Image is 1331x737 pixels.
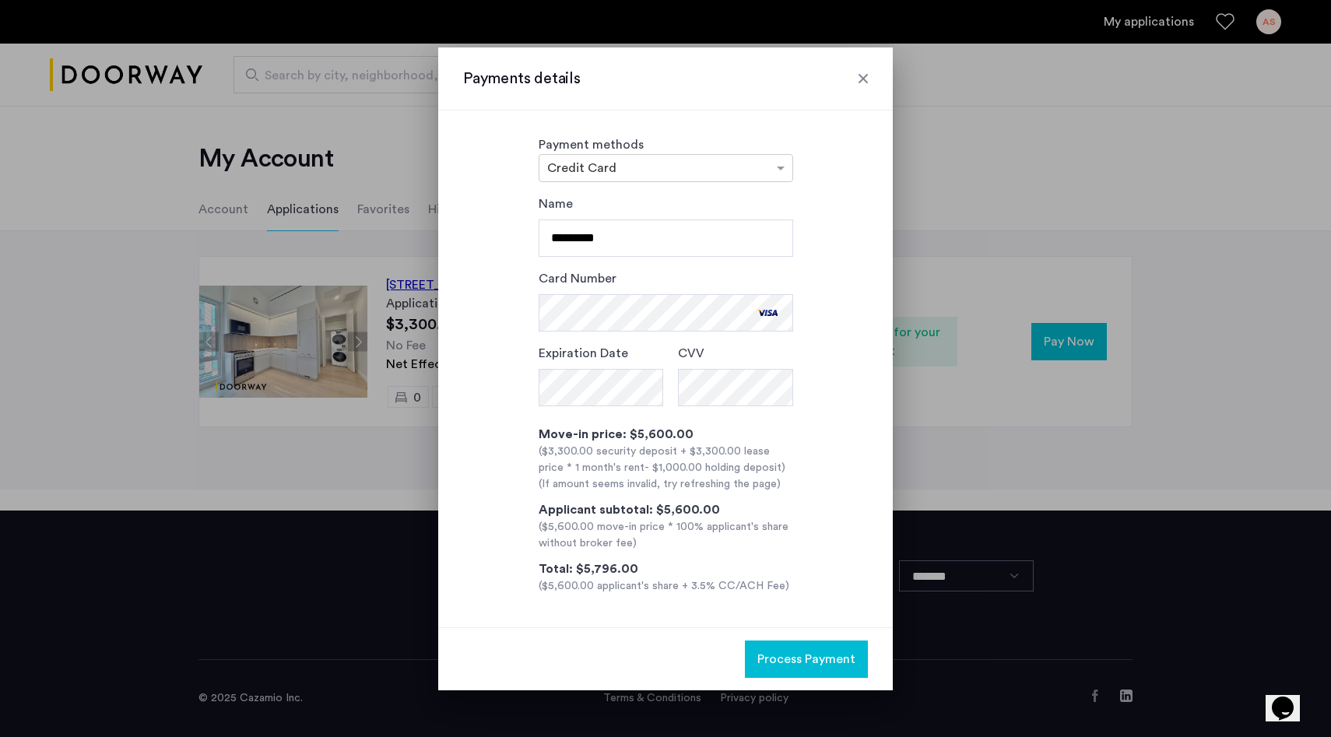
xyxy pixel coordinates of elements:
[539,444,793,476] div: ($3,300.00 security deposit + $3,300.00 lease price * 1 month's rent )
[678,344,704,363] label: CVV
[539,425,793,444] div: Move-in price: $5,600.00
[539,519,793,552] div: ($5,600.00 move-in price * 100% applicant's share without broker fee)
[757,650,855,669] span: Process Payment
[539,578,793,595] div: ($5,600.00 applicant's share + 3.5% CC/ACH Fee)
[745,640,868,678] button: button
[644,462,781,473] span: - $1,000.00 holding deposit
[463,68,868,89] h3: Payments details
[1266,675,1315,721] iframe: chat widget
[539,563,638,575] span: Total: $5,796.00
[539,195,573,213] label: Name
[539,500,793,519] div: Applicant subtotal: $5,600.00
[539,139,644,151] label: Payment methods
[539,269,616,288] label: Card Number
[539,344,628,363] label: Expiration Date
[539,476,793,493] div: (If amount seems invalid, try refreshing the page)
